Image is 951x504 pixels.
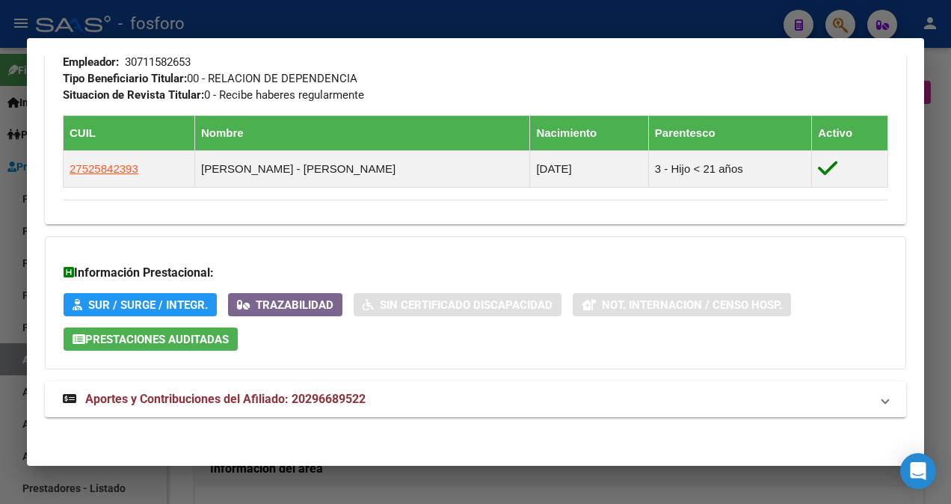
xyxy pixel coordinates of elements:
[64,293,217,316] button: SUR / SURGE / INTEGR.
[63,72,187,85] strong: Tipo Beneficiario Titular:
[88,298,208,312] span: SUR / SURGE / INTEGR.
[64,328,238,351] button: Prestaciones Auditadas
[195,115,530,150] th: Nombre
[64,264,887,282] h3: Información Prestacional:
[64,115,195,150] th: CUIL
[530,150,648,187] td: [DATE]
[195,150,530,187] td: [PERSON_NAME] - [PERSON_NAME]
[63,72,357,85] span: 00 - RELACION DE DEPENDENCIA
[900,453,936,489] div: Open Intercom Messenger
[354,293,561,316] button: Sin Certificado Discapacidad
[530,115,648,150] th: Nacimiento
[63,55,119,69] strong: Empleador:
[70,162,138,175] span: 27525842393
[573,293,791,316] button: Not. Internacion / Censo Hosp.
[648,150,811,187] td: 3 - Hijo < 21 años
[648,115,811,150] th: Parentesco
[125,54,191,70] div: 30711582653
[63,88,364,102] span: 0 - Recibe haberes regularmente
[228,293,342,316] button: Trazabilidad
[256,298,333,312] span: Trazabilidad
[602,298,782,312] span: Not. Internacion / Censo Hosp.
[63,88,204,102] strong: Situacion de Revista Titular:
[812,115,888,150] th: Activo
[85,333,229,346] span: Prestaciones Auditadas
[380,298,553,312] span: Sin Certificado Discapacidad
[85,392,366,406] span: Aportes y Contribuciones del Afiliado: 20296689522
[45,381,906,417] mat-expansion-panel-header: Aportes y Contribuciones del Afiliado: 20296689522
